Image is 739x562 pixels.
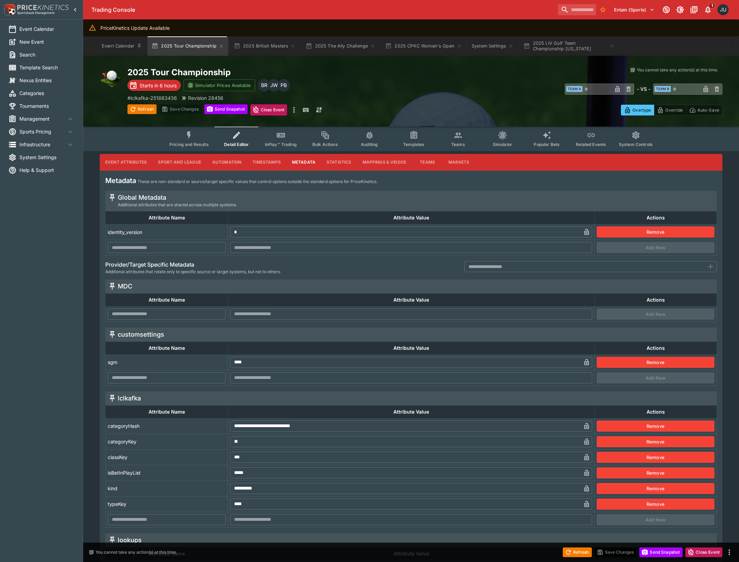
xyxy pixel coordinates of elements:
button: Refresh [127,104,157,114]
button: 2025 LIV Golf Team Championship [US_STATE] [519,36,619,56]
td: categoryHash [106,418,228,434]
th: Attribute Value [228,405,595,418]
span: Nexus Entities [19,77,74,84]
button: No Bookmarks [597,4,608,15]
button: Justin.Walsh [715,2,731,17]
button: more [290,104,298,115]
button: Event Calendar [98,36,146,56]
span: 1 [709,2,716,9]
button: Remove [597,436,714,447]
span: Auditing [361,142,378,147]
td: typeKey [106,496,228,512]
button: Remove [597,421,714,432]
p: You cannot take any action(s) at this time. [637,67,718,73]
button: Overtype [621,105,654,115]
p: Auto-Save [697,106,719,114]
h5: lookups [118,536,142,544]
span: Team A [566,86,582,92]
span: Pricing and Results [169,142,209,147]
button: Teams [412,154,443,171]
button: Send Snapshot [639,547,683,557]
div: Start From [621,105,722,115]
span: Teams [451,142,465,147]
button: System Settings [468,36,518,56]
h5: customsettings [118,330,164,338]
td: sgm [106,354,228,370]
span: Event Calendar [19,25,74,33]
button: Select Tenant [610,4,659,15]
th: Attribute Name [106,293,228,306]
span: Bulk Actions [312,142,338,147]
button: Mappings & Videos [357,154,412,171]
button: Send Snapshot [204,104,248,114]
p: Starts in 6 hours [140,82,177,89]
button: Documentation [688,3,700,16]
th: Actions [595,341,717,354]
span: System Controls [619,142,653,147]
div: Trading Console [91,6,555,14]
button: 2025 CPKC Women's Open [381,36,466,56]
span: Search [19,51,74,58]
p: Override [665,106,683,114]
button: Auto-Save [686,105,722,115]
button: 2025 Tour Championship [148,36,228,56]
h4: Metadata [105,176,136,185]
p: These are non-standard or source/target specific values that control options outside the standard... [137,178,377,185]
button: 2025 The Ally Challenge [301,36,380,56]
span: Related Events [576,142,606,147]
th: Attribute Name [106,405,228,418]
span: Simulator [493,142,512,147]
button: Close Event [250,104,287,115]
th: Attribute Name [106,211,228,224]
button: Event Attributes [100,154,152,171]
button: Remove [597,467,714,478]
button: Remove [597,483,714,494]
span: Template Search [19,64,74,71]
td: kind [106,481,228,496]
button: Refresh [563,547,592,557]
button: Sport and League [152,154,206,171]
td: classKey [106,449,228,465]
th: Actions [595,293,717,306]
button: Notifications [702,3,714,16]
button: Markets [443,154,475,171]
button: Close Event [685,547,722,557]
p: You cannot take any action(s) at this time. [96,549,177,555]
p: Revision 28456 [188,94,223,102]
span: Detail Editor [224,142,249,147]
th: Attribute Name [106,341,228,354]
img: golf.png [100,67,122,89]
img: Sportsbook Management [17,11,55,15]
h6: - VS - [637,85,650,93]
button: Remove [597,499,714,510]
span: Popular Bets [534,142,560,147]
button: Remove [597,452,714,463]
button: Toggle light/dark mode [674,3,686,16]
div: Ben Raymond [258,79,270,92]
span: New Event [19,38,74,45]
h5: MDC [118,282,132,290]
button: Remove [597,357,714,368]
th: Actions [595,211,717,224]
button: Statistics [321,154,357,171]
td: categoryKey [106,434,228,449]
h2: Copy To Clipboard [127,67,425,78]
button: Timestamps [247,154,286,171]
img: PriceKinetics Logo [2,3,16,17]
span: Templates [403,142,424,147]
button: 2025 British Masters [230,36,300,56]
img: PriceKinetics [17,5,69,10]
h6: Provider/Target Specific Metadata [105,261,281,268]
span: Infrastructure [19,141,66,148]
p: Copy To Clipboard [127,94,177,102]
span: System Settings [19,154,74,161]
span: Sports Pricing [19,128,66,135]
span: InPlay™ Trading [265,142,297,147]
input: search [558,4,596,15]
span: Categories [19,89,74,97]
div: PriceKinetics Update Available [100,21,170,34]
td: isBetInPlayList [106,465,228,481]
button: more [725,548,733,556]
p: Overtype [632,106,651,114]
span: Help & Support [19,166,74,174]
